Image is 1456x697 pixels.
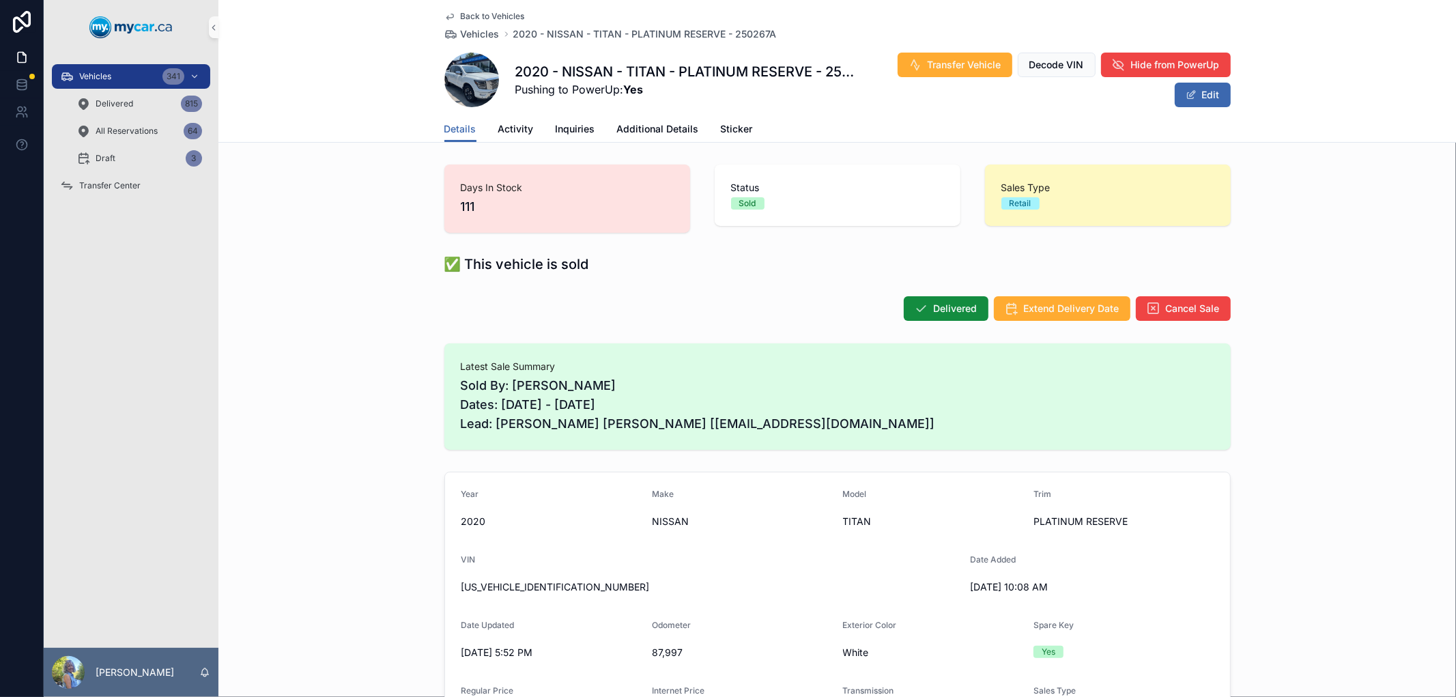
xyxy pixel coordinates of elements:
[994,296,1130,321] button: Extend Delivery Date
[1033,620,1074,630] span: Spare Key
[44,55,218,216] div: scrollable content
[1033,489,1051,499] span: Trim
[184,123,202,139] div: 64
[461,685,514,696] span: Regular Price
[624,83,644,96] strong: Yes
[1024,302,1119,315] span: Extend Delivery Date
[461,620,515,630] span: Date Updated
[52,64,210,89] a: Vehicles341
[652,685,704,696] span: Internet Price
[1033,515,1214,528] span: PLATINUM RESERVE
[652,515,832,528] span: NISSAN
[934,302,977,315] span: Delivered
[556,117,595,144] a: Inquiries
[461,27,500,41] span: Vehicles
[68,146,210,171] a: Draft3
[498,122,534,136] span: Activity
[843,620,897,630] span: Exterior Color
[461,181,674,195] span: Days In Stock
[89,16,173,38] img: App logo
[652,646,832,659] span: 87,997
[1166,302,1220,315] span: Cancel Sale
[444,27,500,41] a: Vehicles
[96,153,115,164] span: Draft
[52,173,210,198] a: Transfer Center
[461,554,476,565] span: VIN
[652,489,674,499] span: Make
[96,666,174,679] p: [PERSON_NAME]
[96,98,133,109] span: Delivered
[617,122,699,136] span: Additional Details
[461,580,959,594] span: [US_VEHICLE_IDENTIFICATION_NUMBER]
[843,646,1023,659] span: White
[181,96,202,112] div: 815
[68,119,210,143] a: All Reservations64
[556,122,595,136] span: Inquiries
[1175,83,1231,107] button: Edit
[1131,58,1220,72] span: Hide from PowerUp
[461,360,1214,373] span: Latest Sale Summary
[515,81,855,98] span: Pushing to PowerUp:
[498,117,534,144] a: Activity
[461,489,479,499] span: Year
[444,122,476,136] span: Details
[1136,296,1231,321] button: Cancel Sale
[461,646,642,659] span: [DATE] 5:52 PM
[68,91,210,116] a: Delivered815
[721,117,753,144] a: Sticker
[444,11,525,22] a: Back to Vehicles
[461,515,642,528] span: 2020
[739,197,756,210] div: Sold
[1018,53,1096,77] button: Decode VIN
[970,554,1016,565] span: Date Added
[1101,53,1231,77] button: Hide from PowerUp
[1010,197,1031,210] div: Retail
[970,580,1150,594] span: [DATE] 10:08 AM
[617,117,699,144] a: Additional Details
[461,376,1214,433] span: Sold By: [PERSON_NAME] Dates: [DATE] - [DATE] Lead: [PERSON_NAME] [PERSON_NAME] [[EMAIL_ADDRESS][...
[1001,181,1214,195] span: Sales Type
[162,68,184,85] div: 341
[843,515,1023,528] span: TITAN
[186,150,202,167] div: 3
[79,71,111,82] span: Vehicles
[721,122,753,136] span: Sticker
[461,197,674,216] span: 111
[898,53,1012,77] button: Transfer Vehicle
[1033,685,1076,696] span: Sales Type
[843,489,867,499] span: Model
[444,255,589,274] h1: ✅ This vehicle is sold
[461,11,525,22] span: Back to Vehicles
[904,296,988,321] button: Delivered
[515,62,855,81] h1: 2020 - NISSAN - TITAN - PLATINUM RESERVE - 250267A
[1029,58,1084,72] span: Decode VIN
[652,620,691,630] span: Odometer
[843,685,894,696] span: Transmission
[444,117,476,143] a: Details
[79,180,141,191] span: Transfer Center
[96,126,158,137] span: All Reservations
[731,181,944,195] span: Status
[928,58,1001,72] span: Transfer Vehicle
[1042,646,1055,658] div: Yes
[513,27,777,41] a: 2020 - NISSAN - TITAN - PLATINUM RESERVE - 250267A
